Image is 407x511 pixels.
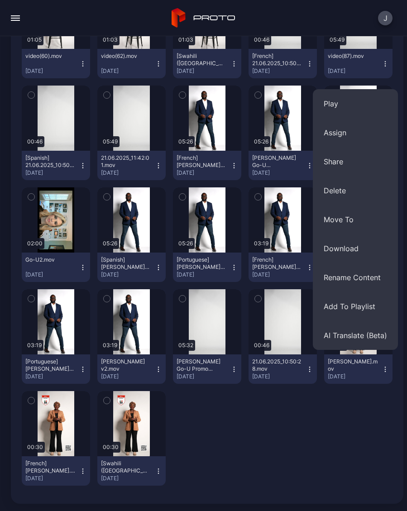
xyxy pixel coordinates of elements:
div: [DATE] [25,169,79,177]
div: [DATE] [101,373,155,380]
button: video(87).mov[DATE] [324,49,393,78]
div: [DATE] [252,67,306,75]
div: [French] Dr. Fleury v2.mov [252,256,302,271]
button: [Swahili ([GEOGRAPHIC_DATA])] video(62).mov[DATE] [173,49,241,78]
div: [DATE] [252,169,306,177]
div: video(62).mov [101,53,151,60]
button: [PERSON_NAME] Go-U Promo English[DATE] [173,354,241,384]
div: Dr. Fleury Go-U English(1).mov [252,154,302,169]
button: 21.06.2025_11:42:01.mov[DATE] [97,151,166,180]
div: video(87).mov [328,53,378,60]
div: [Spanish] 21.06.2025_10:50:28.mov [25,154,75,169]
div: Vivian_GHC_English.mov [328,358,378,373]
div: Go-U2.mov [25,256,75,263]
div: 21.06.2025_11:42:01.mov [101,154,151,169]
button: [French] [PERSON_NAME].mov[DATE] [22,456,90,486]
button: [PERSON_NAME] v2.mov[DATE] [97,354,166,384]
button: [French] [PERSON_NAME] v2.mov[DATE] [249,253,317,282]
button: Assign [313,118,398,147]
button: Delete [313,176,398,205]
div: [Portuguese] Dr. Fleury Go-U English(1).mov [177,256,226,271]
div: [DATE] [25,67,79,75]
button: [Portuguese] [PERSON_NAME] Go-U English(1).mov[DATE] [173,253,241,282]
div: [DATE] [25,373,79,380]
div: [DATE] [101,271,155,278]
button: [PERSON_NAME].mov[DATE] [324,354,393,384]
div: [French] Dr. Fleury Go-U English(1).mov [177,154,226,169]
div: [DATE] [252,271,306,278]
div: [French] Vivian_GHC_English.mov [25,460,75,474]
button: Go-U2.mov[DATE] [22,253,90,282]
div: [DATE] [177,271,230,278]
div: [DATE] [101,67,155,75]
div: [DATE] [252,373,306,380]
div: Dr. Fleury Go-U Promo English [177,358,226,373]
button: Download [313,234,398,263]
button: Rename Content [313,263,398,292]
button: video(60).mov[DATE] [22,49,90,78]
button: [Swahili ([GEOGRAPHIC_DATA])] Vivian_GHC_English.mov[DATE] [97,456,166,486]
div: [DATE] [328,373,382,380]
button: [PERSON_NAME] Go-U English(1).mov[DATE] [249,151,317,180]
button: video(62).mov[DATE] [97,49,166,78]
div: [DATE] [25,271,79,278]
div: [Portuguese] Dr. Fleury v2.mov [25,358,75,373]
button: [Portuguese] [PERSON_NAME] v2.mov[DATE] [22,354,90,384]
button: Move To [313,205,398,234]
div: [French] 21.06.2025_10:50:28.mov [252,53,302,67]
div: [Swahili (Kenya)] Vivian_GHC_English.mov [101,460,151,474]
div: [DATE] [177,169,230,177]
div: [DATE] [101,169,155,177]
div: 21.06.2025_10:50:28.mov [252,358,302,373]
button: Play [313,89,398,118]
button: [Spanish] 21.06.2025_10:50:28.mov[DATE] [22,151,90,180]
div: [Spanish] Dr. Fleury Go-U English(1).mov [101,256,151,271]
div: [DATE] [328,67,382,75]
button: 21.06.2025_10:50:28.mov[DATE] [249,354,317,384]
div: [DATE] [177,67,230,75]
div: [DATE] [25,475,79,482]
button: Share [313,147,398,176]
div: [Swahili (Kenya)] video(62).mov [177,53,226,67]
button: J [378,11,393,25]
button: AI Translate (Beta) [313,321,398,350]
div: Dr. Fleury v2.mov [101,358,151,373]
button: [Spanish] [PERSON_NAME] Go-U English(1).mov[DATE] [97,253,166,282]
div: video(60).mov [25,53,75,60]
button: [French] 21.06.2025_10:50:28.mov[DATE] [249,49,317,78]
div: [DATE] [101,475,155,482]
div: [DATE] [177,373,230,380]
button: Add To Playlist [313,292,398,321]
button: [French] [PERSON_NAME] Go-U English(1).mov[DATE] [173,151,241,180]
